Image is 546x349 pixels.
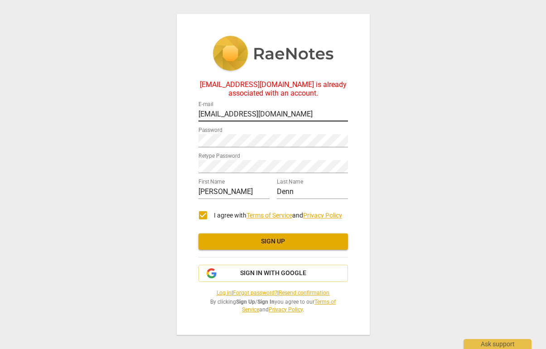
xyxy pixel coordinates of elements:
div: [EMAIL_ADDRESS][DOMAIN_NAME] is already associated with an account. [198,81,348,97]
span: Sign in with Google [240,269,306,278]
span: | | [198,289,348,297]
img: 5ac2273c67554f335776073100b6d88f.svg [213,36,334,73]
a: Resend confirmation [279,290,329,296]
label: Password [198,128,222,133]
label: First Name [198,179,225,185]
button: Sign up [198,233,348,250]
button: Sign in with Google [198,265,348,282]
span: By clicking / you agree to our and . [198,298,348,313]
a: Terms of Service [246,212,292,219]
a: Log in [217,290,232,296]
label: Last Name [277,179,303,185]
div: Ask support [464,339,532,349]
b: Sign In [257,299,275,305]
span: I agree with and [214,212,342,219]
a: Privacy Policy [269,306,303,313]
label: E-mail [198,102,213,107]
b: Sign Up [236,299,255,305]
a: Forgot password? [233,290,277,296]
span: Sign up [206,237,341,246]
a: Terms of Service [242,299,336,313]
label: Retype Password [198,154,240,159]
a: Privacy Policy [303,212,342,219]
